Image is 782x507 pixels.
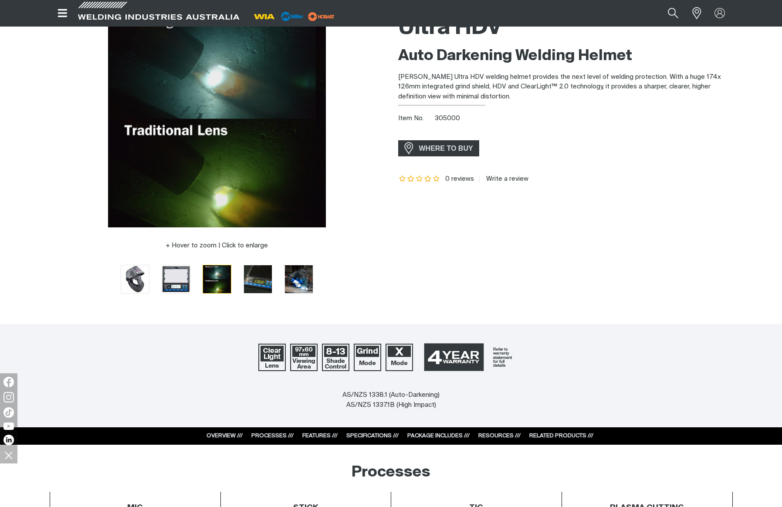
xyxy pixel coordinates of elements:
button: Go to slide 4 [244,265,272,294]
img: Welding Shade 8-12.5 [322,344,349,371]
a: WHERE TO BUY [398,140,480,156]
img: Ultra HDV [244,265,272,293]
button: Go to slide 2 [162,265,190,294]
img: miller [305,10,337,23]
a: RESOURCES /// [478,433,521,439]
span: 305000 [435,115,460,122]
img: Ultra HDV [108,10,326,227]
a: PROCESSES /// [251,433,294,439]
img: Instagram [3,392,14,402]
button: Go to slide 3 [203,265,231,294]
img: Ultra HDV [162,265,190,293]
a: SPECIFICATIONS /// [346,433,399,439]
img: hide socials [1,448,16,463]
button: Hover to zoom | Click to enlarge [160,240,273,251]
a: Write a review [479,175,528,183]
img: Lens Grind Mode [354,344,381,371]
img: ClearLight Lens Technology [258,344,286,371]
a: miller [305,13,337,20]
img: TikTok [3,407,14,418]
a: 4 Year Warranty [417,339,524,375]
a: RELATED PRODUCTS /// [529,433,593,439]
img: Ultra HDV [203,265,231,293]
p: [PERSON_NAME] Ultra HDV welding helmet provides the next level of welding protection. With a huge... [398,72,733,102]
img: Ultra HDV [121,265,149,293]
span: Rating: {0} [398,176,441,182]
img: YouTube [3,422,14,430]
span: 0 reviews [445,176,474,182]
button: Go to slide 1 [121,265,149,294]
a: PACKAGE INCLUDES /// [407,433,470,439]
a: FEATURES /// [302,433,338,439]
img: Facebook [3,377,14,387]
input: Product name or item number... [647,3,687,23]
img: Lens X-Mode [386,344,413,371]
button: Go to slide 5 [284,265,313,294]
h2: Processes [352,463,430,482]
h1: Ultra HDV [398,14,733,42]
span: Item No. [398,114,433,124]
a: OVERVIEW /// [207,433,243,439]
div: AS/NZS 1338.1 (Auto-Darkening) AS/NZS 1337.1B (High Impact) [342,390,440,410]
img: 97x60mm Viewing Area [290,344,318,371]
button: Search products [658,3,688,23]
img: Ultra HDV [285,265,313,293]
span: WHERE TO BUY [413,142,479,155]
h2: Auto Darkening Welding Helmet [398,47,733,66]
img: LinkedIn [3,435,14,445]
